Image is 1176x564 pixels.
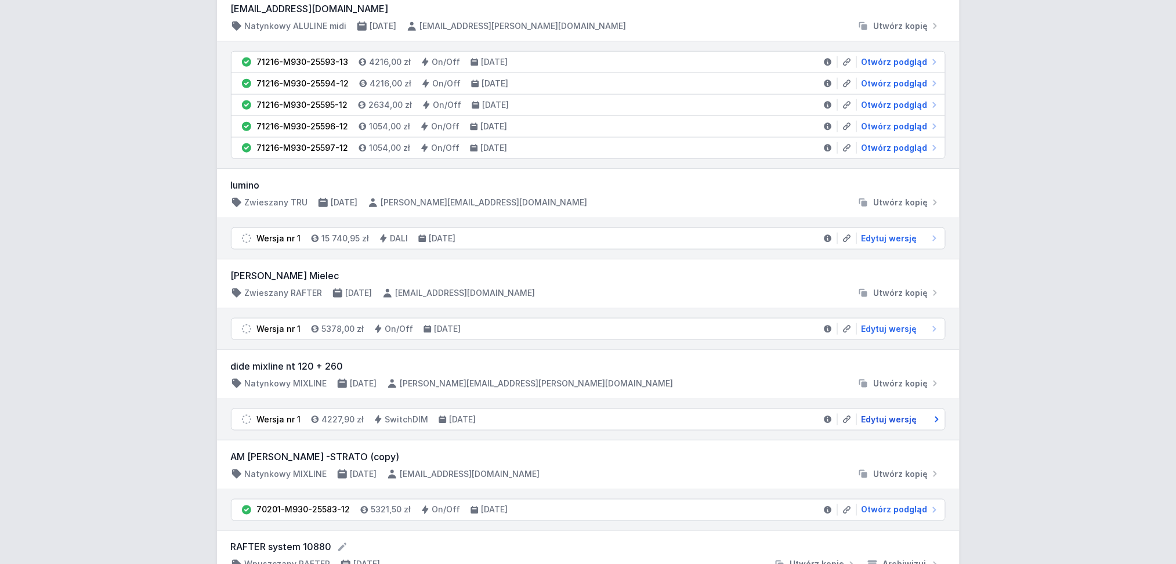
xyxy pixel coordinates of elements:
span: Otwórz podgląd [862,504,928,516]
span: Utwórz kopię [874,468,928,480]
h4: Natynkowy MIXLINE [245,378,327,389]
div: 70201-M930-25583-12 [257,504,350,516]
h4: [DATE] [482,56,508,68]
h4: [DATE] [482,504,508,516]
h4: [EMAIL_ADDRESS][DOMAIN_NAME] [400,468,540,480]
a: Otwórz podgląd [857,142,940,154]
h4: [DATE] [483,99,509,111]
h3: AM [PERSON_NAME] -STRATO (copy) [231,450,946,464]
div: Wersja nr 1 [257,414,301,425]
span: Otwórz podgląd [862,78,928,89]
div: 71216-M930-25597-12 [257,142,349,154]
div: 71216-M930-25595-12 [257,99,348,111]
div: 71216-M930-25593-13 [257,56,349,68]
h4: [PERSON_NAME][EMAIL_ADDRESS][PERSON_NAME][DOMAIN_NAME] [400,378,674,389]
button: Utwórz kopię [853,197,946,208]
h4: [DATE] [429,233,456,244]
a: Otwórz podgląd [857,121,940,132]
h4: [DATE] [350,378,377,389]
h4: On/Off [432,56,461,68]
h4: On/Off [432,121,460,132]
h4: 1054,00 zł [370,142,411,154]
h4: On/Off [432,142,460,154]
span: Utwórz kopię [874,287,928,299]
button: Utwórz kopię [853,468,946,480]
a: Otwórz podgląd [857,99,940,111]
h4: [EMAIL_ADDRESS][PERSON_NAME][DOMAIN_NAME] [420,20,627,32]
a: Otwórz podgląd [857,504,940,516]
h4: 15 740,95 zł [322,233,370,244]
span: Utwórz kopię [874,20,928,32]
form: RAFTER system 10880 [231,540,946,554]
h4: Zwieszany TRU [245,197,308,208]
span: Edytuj wersję [862,233,917,244]
button: Utwórz kopię [853,378,946,389]
h4: SwitchDIM [385,414,429,425]
span: Otwórz podgląd [862,56,928,68]
h4: 2634,00 zł [369,99,412,111]
button: Utwórz kopię [853,287,946,299]
h4: 5378,00 zł [322,323,364,335]
h4: DALI [390,233,408,244]
span: Edytuj wersję [862,323,917,335]
h4: Natynkowy ALULINE midi [245,20,347,32]
span: Otwórz podgląd [862,99,928,111]
h3: lumino [231,178,946,192]
h4: [DATE] [350,468,377,480]
span: Edytuj wersję [862,414,917,425]
h4: Zwieszany RAFTER [245,287,323,299]
h4: [DATE] [435,323,461,335]
div: 71216-M930-25594-12 [257,78,349,89]
img: draft.svg [241,323,252,335]
h4: On/Off [385,323,414,335]
span: Utwórz kopię [874,197,928,208]
span: Otwórz podgląd [862,121,928,132]
span: Utwórz kopię [874,378,928,389]
a: Edytuj wersję [857,233,940,244]
div: 71216-M930-25596-12 [257,121,349,132]
h4: [PERSON_NAME][EMAIL_ADDRESS][DOMAIN_NAME] [381,197,588,208]
img: draft.svg [241,414,252,425]
h4: On/Off [433,99,462,111]
h4: [EMAIL_ADDRESS][DOMAIN_NAME] [396,287,535,299]
h4: 4216,00 zł [370,78,412,89]
a: Otwórz podgląd [857,78,940,89]
h4: [DATE] [346,287,372,299]
h4: Natynkowy MIXLINE [245,468,327,480]
button: Edytuj nazwę projektu [336,541,348,553]
h3: [PERSON_NAME] Mielec [231,269,946,283]
h4: [DATE] [450,414,476,425]
h4: On/Off [432,504,461,516]
h3: [EMAIL_ADDRESS][DOMAIN_NAME] [231,2,946,16]
h4: [DATE] [481,121,508,132]
h4: [DATE] [481,142,508,154]
h3: dide mixline nt 120 + 260 [231,359,946,373]
a: Otwórz podgląd [857,56,940,68]
a: Edytuj wersję [857,323,940,335]
a: Edytuj wersję [857,414,940,425]
h4: [DATE] [331,197,358,208]
h4: 4227,90 zł [322,414,364,425]
img: draft.svg [241,233,252,244]
button: Utwórz kopię [853,20,946,32]
h4: [DATE] [482,78,509,89]
div: Wersja nr 1 [257,233,301,244]
h4: 1054,00 zł [370,121,411,132]
h4: 4216,00 zł [370,56,411,68]
span: Otwórz podgląd [862,142,928,154]
h4: 5321,50 zł [371,504,411,516]
h4: On/Off [433,78,461,89]
div: Wersja nr 1 [257,323,301,335]
h4: [DATE] [370,20,397,32]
